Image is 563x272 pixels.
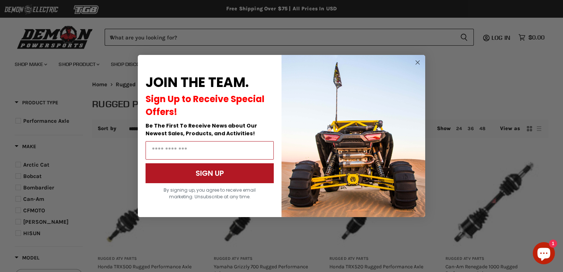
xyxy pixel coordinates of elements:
img: a9095488-b6e7-41ba-879d-588abfab540b.jpeg [281,55,425,217]
button: Close dialog [413,58,422,67]
span: JOIN THE TEAM. [146,73,249,92]
button: SIGN UP [146,163,274,183]
span: Be The First To Receive News about Our Newest Sales, Products, and Activities! [146,122,257,137]
span: Sign Up to Receive Special Offers! [146,93,265,118]
input: Email Address [146,141,274,160]
span: By signing up, you agree to receive email marketing. Unsubscribe at any time. [164,187,256,200]
inbox-online-store-chat: Shopify online store chat [531,242,557,266]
